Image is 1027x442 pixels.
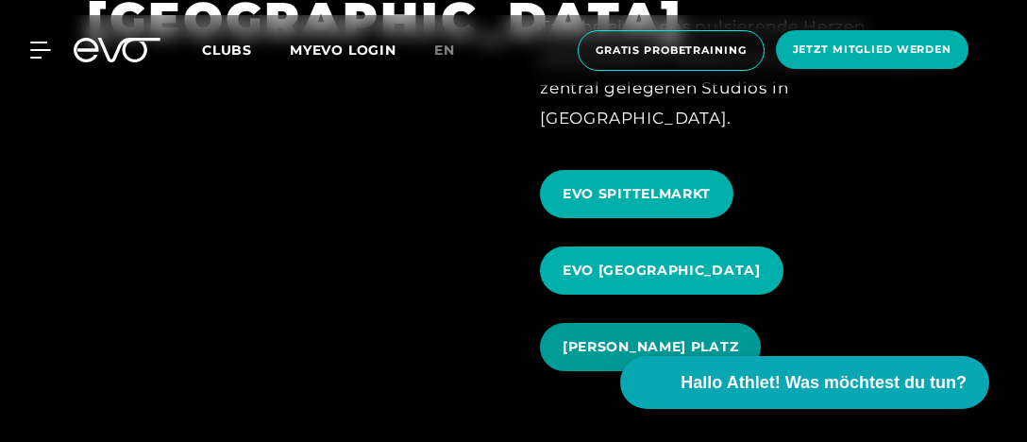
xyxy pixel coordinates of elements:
[434,40,478,61] a: en
[202,42,252,59] span: Clubs
[572,30,770,71] a: Gratis Probetraining
[563,184,711,204] span: EVO SPITTELMARKT
[620,356,989,409] button: Hallo Athlet! Was möchtest du tun?
[540,309,768,385] a: [PERSON_NAME] PLATZ
[770,30,974,71] a: Jetzt Mitglied werden
[540,232,791,309] a: EVO [GEOGRAPHIC_DATA]
[681,370,967,396] span: Hallo Athlet! Was möchtest du tun?
[596,42,747,59] span: Gratis Probetraining
[434,42,455,59] span: en
[793,42,951,58] span: Jetzt Mitglied werden
[290,42,396,59] a: MYEVO LOGIN
[563,337,738,357] span: [PERSON_NAME] PLATZ
[563,261,761,280] span: EVO [GEOGRAPHIC_DATA]
[540,156,741,232] a: EVO SPITTELMARKT
[202,41,290,59] a: Clubs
